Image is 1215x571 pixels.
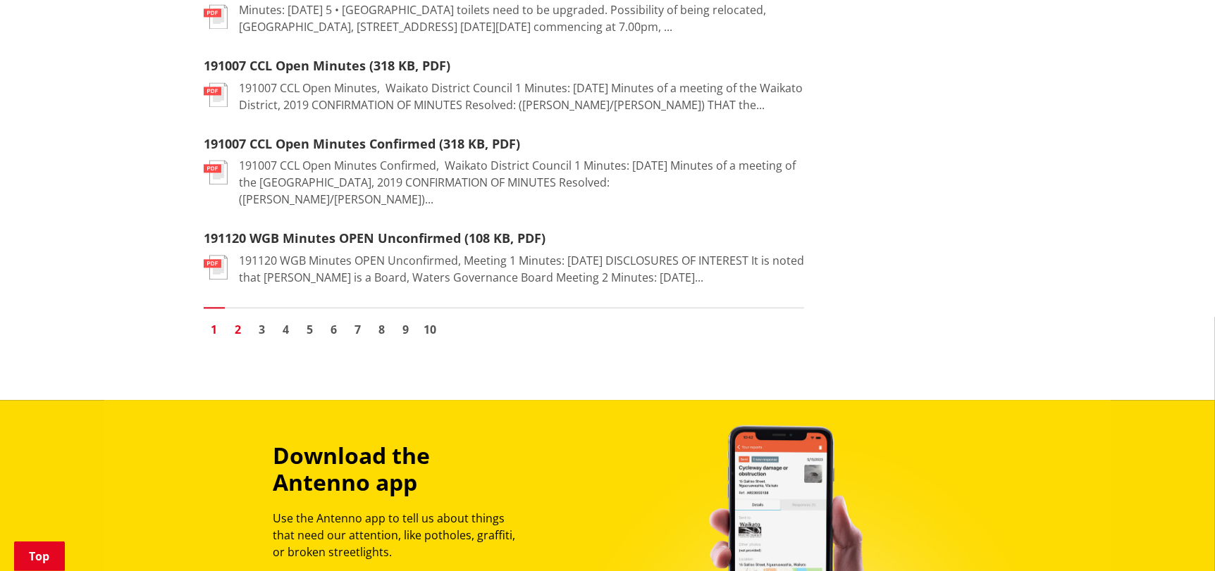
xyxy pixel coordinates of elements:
a: 191120 WGB Minutes OPEN Unconfirmed (108 KB, PDF) [204,230,545,246]
a: 191007 CCL Open Minutes (318 KB, PDF) [204,57,450,74]
img: document-pdf.svg [204,4,228,29]
a: Go to page 3 [252,319,273,340]
p: Use the Antenno app to tell us about things that need our attention, like potholes, graffiti, or ... [273,510,528,560]
p: 191120 WGB Minutes OPEN Unconfirmed, Meeting 1 Minutes: [DATE] DISCLOSURES OF INTEREST It is note... [239,252,804,286]
a: 191007 CCL Open Minutes Confirmed (318 KB, PDF) [204,135,520,152]
a: Go to page 6 [323,319,345,340]
a: Top [14,541,65,571]
p: 191007 CCL Open Minutes Confirmed, ﻿ Waikato District Council 1 Minutes: [DATE] Minutes of a meet... [239,157,804,208]
p: 191007 CCL Open Minutes, ﻿ Waikato District Council 1 Minutes: [DATE] Minutes of a meeting of the... [239,80,804,113]
img: document-pdf.svg [204,255,228,280]
a: Go to page 10 [419,319,440,340]
a: Go to page 8 [371,319,393,340]
img: document-pdf.svg [204,82,228,107]
a: Go to page 9 [395,319,417,340]
a: Go to page 7 [347,319,369,340]
nav: Pagination [204,307,804,344]
iframe: Messenger Launcher [1150,512,1201,563]
a: Go to page 5 [300,319,321,340]
img: document-pdf.svg [204,160,228,184]
p: Minutes: [DATE] 5 • [GEOGRAPHIC_DATA] toilets need to be upgraded. Possibility of being relocated... [239,1,804,35]
h3: Download the Antenno app [273,442,528,496]
a: Page 1 [204,319,225,340]
a: Go to page 2 [228,319,249,340]
a: Go to page 4 [276,319,297,340]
